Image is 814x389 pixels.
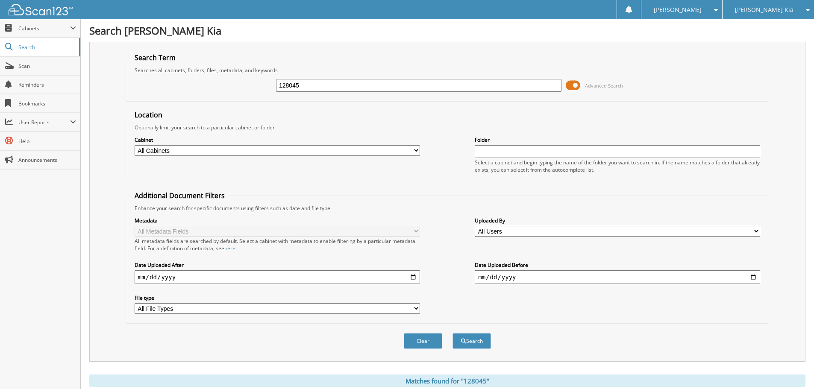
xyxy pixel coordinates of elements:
[18,100,76,107] span: Bookmarks
[475,159,760,173] div: Select a cabinet and begin typing the name of the folder you want to search in. If the name match...
[18,25,70,32] span: Cabinets
[135,237,420,252] div: All metadata fields are searched by default. Select a cabinet with metadata to enable filtering b...
[735,7,793,12] span: [PERSON_NAME] Kia
[130,205,764,212] div: Enhance your search for specific documents using filters such as date and file type.
[130,191,229,200] legend: Additional Document Filters
[18,44,75,51] span: Search
[18,137,76,145] span: Help
[475,217,760,224] label: Uploaded By
[18,81,76,88] span: Reminders
[135,270,420,284] input: start
[585,82,623,89] span: Advanced Search
[130,124,764,131] div: Optionally limit your search to a particular cabinet or folder
[654,7,702,12] span: [PERSON_NAME]
[224,245,235,252] a: here
[18,156,76,164] span: Announcements
[404,333,442,349] button: Clear
[130,53,180,62] legend: Search Term
[453,333,491,349] button: Search
[89,23,805,38] h1: Search [PERSON_NAME] Kia
[475,270,760,284] input: end
[135,136,420,143] label: Cabinet
[135,261,420,269] label: Date Uploaded After
[475,136,760,143] label: Folder
[18,62,76,70] span: Scan
[130,67,764,74] div: Searches all cabinets, folders, files, metadata, and keywords
[135,217,420,224] label: Metadata
[130,110,167,120] legend: Location
[18,119,70,126] span: User Reports
[475,261,760,269] label: Date Uploaded Before
[9,4,73,15] img: scan123-logo-white.svg
[135,294,420,301] label: File type
[89,374,805,387] div: Matches found for "128045"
